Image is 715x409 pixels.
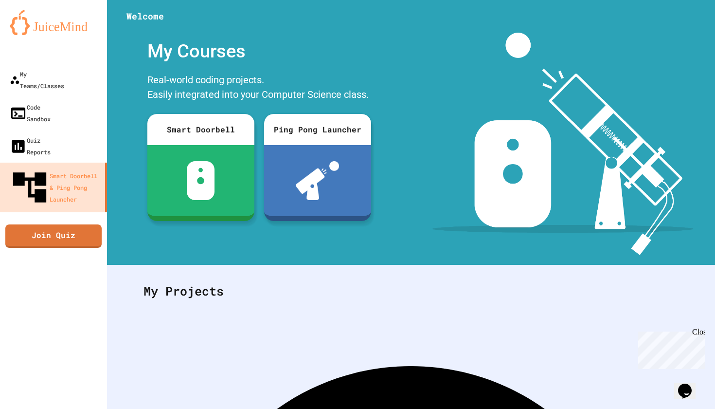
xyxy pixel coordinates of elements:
[10,134,51,158] div: Quiz Reports
[10,101,51,125] div: Code Sandbox
[10,167,101,207] div: Smart Doorbell & Ping Pong Launcher
[143,70,376,107] div: Real-world coding projects. Easily integrated into your Computer Science class.
[432,33,693,255] img: banner-image-my-projects.png
[264,114,371,145] div: Ping Pong Launcher
[10,10,97,35] img: logo-orange.svg
[4,4,67,62] div: Chat with us now!Close
[10,68,64,92] div: My Teams/Classes
[674,370,705,399] iframe: chat widget
[296,161,339,200] img: ppl-with-ball.png
[187,161,214,200] img: sdb-white.svg
[143,33,376,70] div: My Courses
[5,224,102,248] a: Join Quiz
[134,272,688,310] div: My Projects
[634,328,705,369] iframe: chat widget
[147,114,254,145] div: Smart Doorbell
